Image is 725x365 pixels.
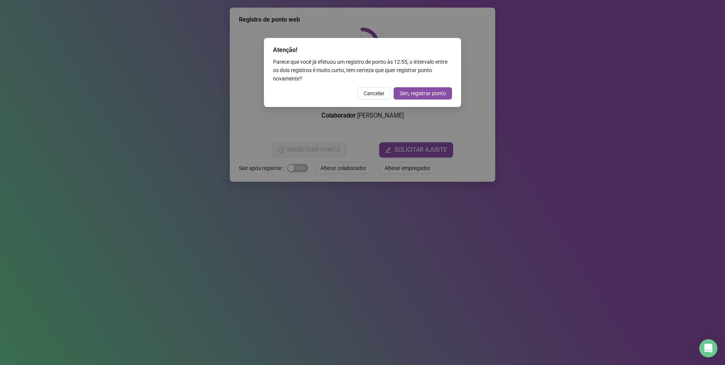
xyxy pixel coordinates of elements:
div: Parece que você já efetuou um registro de ponto às 12:55 , o intervalo entre os dois registros é ... [273,58,452,83]
div: Atenção! [273,46,452,55]
span: Cancelar [364,89,384,98]
button: Sim, registrar ponto [394,87,452,99]
button: Cancelar [358,87,391,99]
div: Open Intercom Messenger [699,339,717,357]
span: Sim, registrar ponto [400,89,446,98]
